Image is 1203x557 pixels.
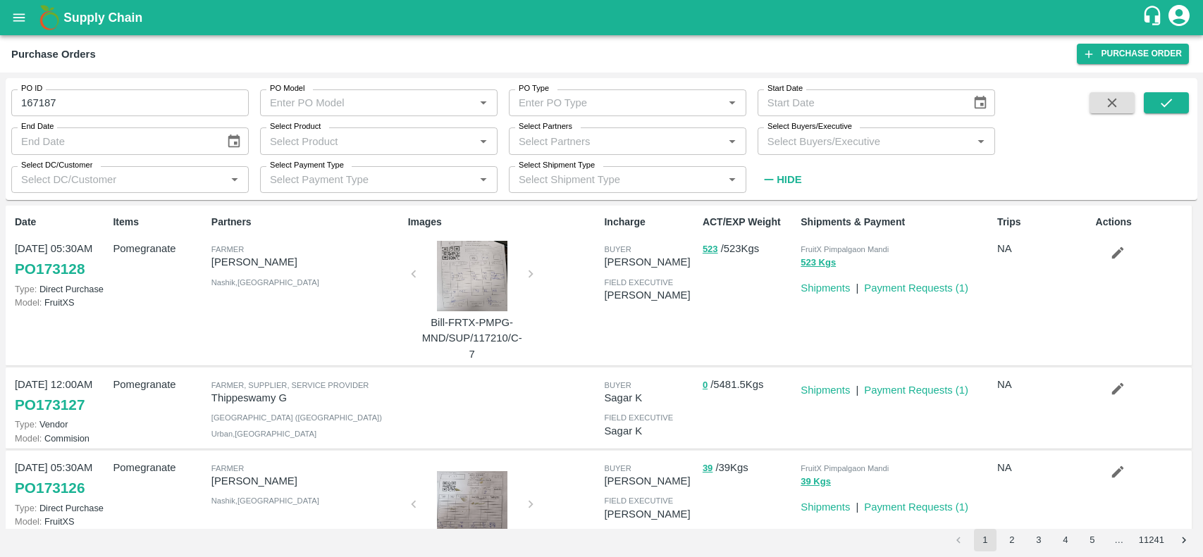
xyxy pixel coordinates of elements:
[21,160,92,171] label: Select DC/Customer
[474,170,493,189] button: Open
[604,287,696,303] p: [PERSON_NAME]
[113,241,205,256] p: Pomegranate
[1173,529,1195,551] button: Go to next page
[1166,3,1192,32] div: account of current user
[519,160,595,171] label: Select Shipment Type
[211,381,369,389] span: Farmer, Supplier, Service Provider
[997,460,1090,475] p: NA
[850,494,858,515] div: |
[15,503,37,513] span: Type:
[211,413,382,437] span: [GEOGRAPHIC_DATA] ([GEOGRAPHIC_DATA]) Urban , [GEOGRAPHIC_DATA]
[604,496,673,505] span: field executive
[15,433,42,444] span: Model:
[767,121,852,132] label: Select Buyers/Executive
[604,506,696,522] p: [PERSON_NAME]
[113,460,205,475] p: Pomegranate
[211,390,402,406] p: Thippeswamy G
[604,423,696,439] p: Sagar K
[63,8,1142,27] a: Supply Chain
[945,529,1197,551] nav: pagination navigation
[211,254,402,270] p: [PERSON_NAME]
[21,121,54,132] label: End Date
[513,132,719,150] input: Select Partners
[270,160,344,171] label: Select Payment Type
[1081,529,1104,551] button: Go to page 5
[21,83,42,94] label: PO ID
[723,170,741,189] button: Open
[801,282,850,294] a: Shipments
[16,170,221,189] input: Select DC/Customer
[15,392,85,418] a: PO173127
[801,501,850,513] a: Shipments
[604,245,631,254] span: buyer
[15,282,107,296] p: Direct Purchase
[63,11,142,25] b: Supply Chain
[11,127,215,154] input: End Date
[11,89,249,116] input: Enter PO ID
[997,215,1090,230] p: Trips
[604,473,696,489] p: [PERSON_NAME]
[801,464,889,472] span: FruitX Pimpalgaon Mandi
[604,390,696,406] p: Sagar K
[864,384,968,396] a: Payment Requests (1)
[474,132,493,151] button: Open
[1001,529,1023,551] button: Go to page 2
[1054,529,1077,551] button: Go to page 4
[15,297,42,308] span: Model:
[972,132,990,151] button: Open
[1108,534,1130,547] div: …
[801,245,889,254] span: FruitX Pimpalgaon Mandi
[604,413,673,422] span: field executive
[604,278,673,287] span: field executive
[226,170,244,189] button: Open
[1077,44,1189,64] a: Purchase Order
[15,460,107,475] p: [DATE] 05:30AM
[801,255,836,271] button: 523 Kgs
[15,432,107,445] p: Commision
[15,475,85,501] a: PO173126
[723,94,741,112] button: Open
[15,284,37,294] span: Type:
[211,245,244,254] span: Farmer
[974,529,997,551] button: page 1
[211,278,319,287] span: Nashik , [GEOGRAPHIC_DATA]
[474,94,493,112] button: Open
[264,132,470,150] input: Select Product
[264,94,452,112] input: Enter PO Model
[408,215,599,230] p: Images
[604,215,696,230] p: Incharge
[15,418,107,431] p: Vendor
[15,296,107,309] p: FruitXS
[801,384,850,396] a: Shipments
[703,242,718,258] button: 523
[762,132,968,150] input: Select Buyers/Executive
[703,461,712,477] button: 39
[15,241,107,256] p: [DATE] 05:30AM
[15,256,85,282] a: PO173128
[15,501,107,515] p: Direct Purchase
[15,377,107,392] p: [DATE] 12:00AM
[723,132,741,151] button: Open
[221,128,247,155] button: Choose date
[211,215,402,230] p: Partners
[15,215,107,230] p: Date
[850,377,858,398] div: |
[270,121,321,132] label: Select Product
[211,496,319,505] span: Nashik , [GEOGRAPHIC_DATA]
[703,460,795,476] p: / 39 Kgs
[801,215,992,230] p: Shipments & Payment
[767,83,803,94] label: Start Date
[513,170,719,189] input: Select Shipment Type
[113,215,205,230] p: Items
[801,474,831,490] button: 39 Kgs
[604,464,631,472] span: buyer
[703,377,708,394] button: 0
[850,275,858,296] div: |
[211,473,402,489] p: [PERSON_NAME]
[15,515,107,528] p: FruitXS
[703,215,795,230] p: ACT/EXP Weight
[604,381,631,389] span: buyer
[35,4,63,32] img: logo
[1028,529,1050,551] button: Go to page 3
[15,516,42,527] span: Model:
